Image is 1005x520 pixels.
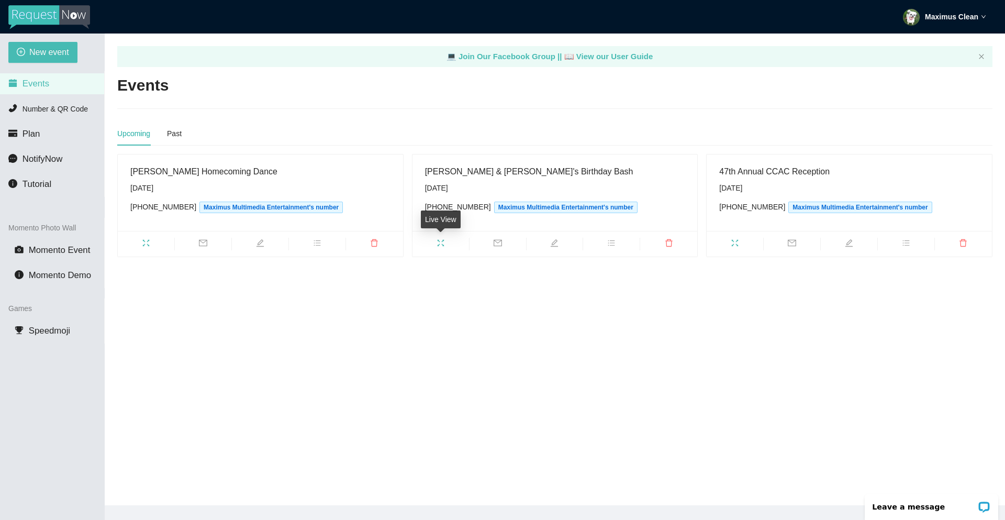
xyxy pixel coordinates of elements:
div: [PERSON_NAME] Homecoming Dance [130,165,390,178]
span: mail [470,239,526,250]
div: [PHONE_NUMBER] [130,201,390,213]
div: Live View [421,211,461,228]
button: plus-circleNew event [8,42,77,63]
span: calendar [8,79,17,87]
span: Plan [23,129,40,139]
span: credit-card [8,129,17,138]
span: phone [8,104,17,113]
span: delete [346,239,403,250]
span: laptop [446,52,456,61]
iframe: LiveChat chat widget [858,487,1005,520]
div: Upcoming [117,128,150,139]
span: fullscreen [118,239,174,250]
span: edit [821,239,877,250]
span: fullscreen [412,239,469,250]
span: down [981,14,986,19]
span: Events [23,79,49,88]
span: edit [232,239,288,250]
div: [DATE] [130,182,390,194]
span: info-circle [8,179,17,188]
span: trophy [15,326,24,335]
span: Speedmoji [29,326,70,336]
span: New event [29,46,69,59]
div: [DATE] [425,182,685,194]
div: [DATE] [719,182,979,194]
span: NotifyNow [23,154,62,164]
div: 47th Annual CCAC Reception [719,165,979,178]
div: [PHONE_NUMBER] [425,201,685,213]
span: Maximus Multimedia Entertainment's number [788,202,932,213]
img: ACg8ocKvMLxJsTDqE32xSOC7ah6oeuB-HR74aes2pRaVS42AcLQHjC0n=s96-c [903,9,920,26]
span: laptop [564,52,574,61]
span: mail [175,239,231,250]
span: message [8,154,17,163]
span: Maximus Multimedia Entertainment's number [494,202,638,213]
div: [PERSON_NAME] & [PERSON_NAME]'s Birthday Bash [425,165,685,178]
a: laptop Join Our Facebook Group || [446,52,564,61]
span: Maximus Multimedia Entertainment's number [199,202,343,213]
div: Past [167,128,182,139]
span: edit [527,239,583,250]
span: Momento Event [29,245,91,255]
span: Tutorial [23,179,51,189]
span: delete [640,239,697,250]
img: RequestNow [8,5,90,29]
div: [PHONE_NUMBER] [719,201,979,213]
span: plus-circle [17,48,25,58]
span: info-circle [15,270,24,279]
a: laptop View our User Guide [564,52,653,61]
span: bars [583,239,640,250]
span: bars [289,239,345,250]
span: bars [878,239,934,250]
button: close [978,53,985,60]
span: Momento Demo [29,270,91,280]
span: delete [935,239,992,250]
span: Number & QR Code [23,105,88,113]
span: mail [764,239,820,250]
strong: Maximus Clean [925,13,978,21]
h2: Events [117,75,169,96]
span: camera [15,245,24,254]
span: fullscreen [707,239,763,250]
